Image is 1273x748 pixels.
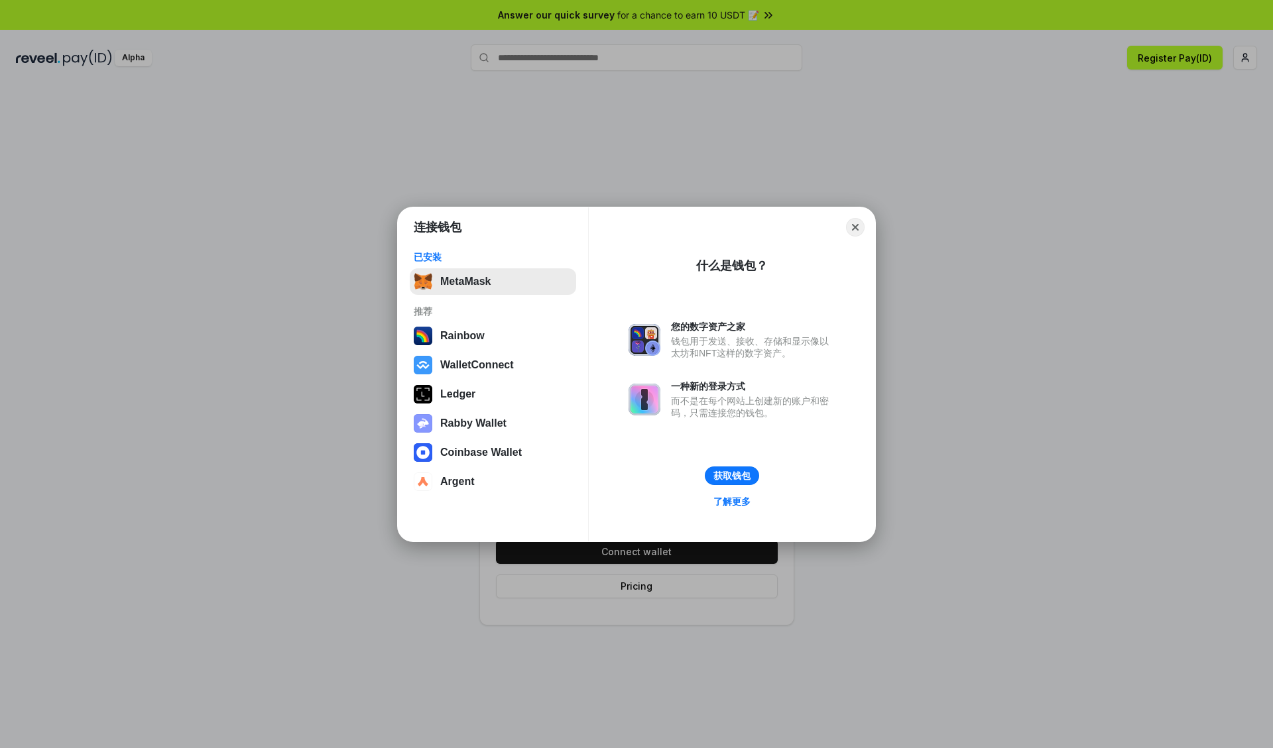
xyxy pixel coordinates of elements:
[414,414,432,433] img: svg+xml,%3Csvg%20xmlns%3D%22http%3A%2F%2Fwww.w3.org%2F2000%2Fsvg%22%20fill%3D%22none%22%20viewBox...
[671,380,835,392] div: 一种新的登录方式
[671,321,835,333] div: 您的数字资产之家
[414,272,432,291] img: svg+xml,%3Csvg%20fill%3D%22none%22%20height%3D%2233%22%20viewBox%3D%220%200%2035%2033%22%20width%...
[713,496,751,508] div: 了解更多
[440,447,522,458] div: Coinbase Wallet
[414,251,572,263] div: 已安装
[671,395,835,419] div: 而不是在每个网站上创建新的账户和密码，只需连接您的钱包。
[696,258,768,274] div: 什么是钱包？
[414,385,432,403] img: svg+xml,%3Csvg%20xmlns%3D%22http%3A%2F%2Fwww.w3.org%2F2000%2Fsvg%22%20width%3D%2228%22%20height%3...
[410,468,576,495] button: Argent
[414,356,432,374] img: svg+xml,%3Csvg%20width%3D%2228%22%20height%3D%2228%22%20viewBox%3D%220%200%2028%2028%22%20fill%3D...
[410,352,576,378] button: WalletConnect
[410,268,576,295] button: MetaMask
[414,305,572,317] div: 推荐
[414,219,461,235] h1: 连接钱包
[410,381,576,407] button: Ledger
[414,443,432,462] img: svg+xml,%3Csvg%20width%3D%2228%22%20height%3D%2228%22%20viewBox%3D%220%200%2028%2028%22%20fill%3D...
[440,359,514,371] div: WalletConnect
[440,476,475,488] div: Argent
[629,384,660,415] img: svg+xml,%3Csvg%20xmlns%3D%22http%3A%2F%2Fwww.w3.org%2F2000%2Fsvg%22%20fill%3D%22none%22%20viewBox...
[705,466,759,485] button: 获取钱包
[671,335,835,359] div: 钱包用于发送、接收、存储和显示像以太坊和NFT这样的数字资产。
[440,276,491,288] div: MetaMask
[410,410,576,437] button: Rabby Wallet
[846,218,865,237] button: Close
[629,324,660,356] img: svg+xml,%3Csvg%20xmlns%3D%22http%3A%2F%2Fwww.w3.org%2F2000%2Fsvg%22%20fill%3D%22none%22%20viewBox...
[440,417,507,429] div: Rabby Wallet
[414,472,432,491] img: svg+xml,%3Csvg%20width%3D%2228%22%20height%3D%2228%22%20viewBox%3D%220%200%2028%2028%22%20fill%3D...
[440,330,485,342] div: Rainbow
[440,388,475,400] div: Ledger
[410,323,576,349] button: Rainbow
[414,327,432,345] img: svg+xml,%3Csvg%20width%3D%22120%22%20height%3D%22120%22%20viewBox%3D%220%200%20120%20120%22%20fil...
[713,470,751,482] div: 获取钱包
[410,439,576,466] button: Coinbase Wallet
[705,493,758,510] a: 了解更多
